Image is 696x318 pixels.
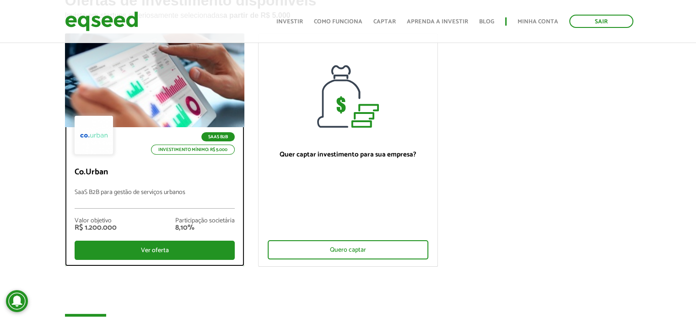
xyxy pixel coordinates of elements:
div: Valor objetivo [75,218,117,224]
p: Co.Urban [75,167,235,178]
a: Captar [373,19,396,25]
p: Quer captar investimento para sua empresa? [268,151,428,159]
p: SaaS B2B para gestão de serviços urbanos [75,189,235,209]
p: SaaS B2B [201,132,235,141]
a: Como funciona [314,19,362,25]
div: Participação societária [175,218,235,224]
a: Aprenda a investir [407,19,468,25]
a: Quer captar investimento para sua empresa? Quero captar [258,33,438,267]
a: Blog [479,19,494,25]
div: R$ 1.200.000 [75,224,117,232]
div: 8,10% [175,224,235,232]
div: Quero captar [268,240,428,259]
a: SaaS B2B Investimento mínimo: R$ 5.000 Co.Urban SaaS B2B para gestão de serviços urbanos Valor ob... [65,33,245,266]
div: Ver oferta [75,241,235,260]
p: Investimento mínimo: R$ 5.000 [151,145,235,155]
a: Investir [276,19,303,25]
img: EqSeed [65,9,138,33]
a: Sair [569,15,633,28]
a: Minha conta [518,19,558,25]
